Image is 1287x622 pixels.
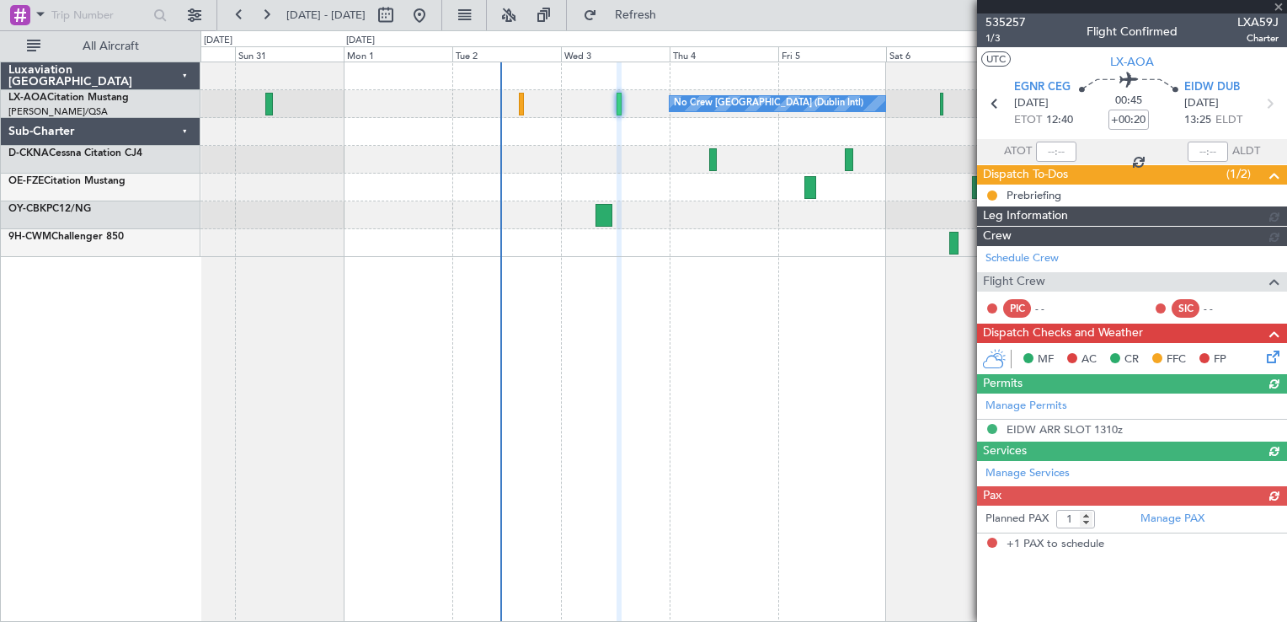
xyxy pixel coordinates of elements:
span: LXA59J [1237,13,1279,31]
span: CR [1124,351,1139,368]
div: Wed 3 [561,46,670,62]
span: Dispatch To-Dos [983,165,1068,185]
input: Trip Number [51,3,148,28]
span: All Aircraft [44,40,178,52]
span: OY-CBK [8,204,46,214]
span: D-CKNA [8,148,49,158]
div: Mon 1 [344,46,452,62]
span: 9H-CWM [8,232,51,242]
span: Dispatch Checks and Weather [983,324,1143,343]
a: 9H-CWMChallenger 850 [8,232,124,242]
span: 13:25 [1184,112,1211,129]
span: 12:40 [1046,112,1073,129]
div: No Crew [GEOGRAPHIC_DATA] (Dublin Intl) [674,91,863,116]
div: Sat 6 [886,46,995,62]
button: All Aircraft [19,33,183,60]
span: FP [1214,351,1226,368]
div: Sun 31 [235,46,344,62]
span: EGNR CEG [1014,79,1071,96]
span: OE-FZE [8,176,44,186]
div: Tue 2 [452,46,561,62]
div: Fri 5 [778,46,887,62]
span: MF [1038,351,1054,368]
span: ETOT [1014,112,1042,129]
a: [PERSON_NAME]/QSA [8,105,108,118]
span: AC [1081,351,1097,368]
span: Refresh [601,9,671,21]
span: [DATE] [1184,95,1219,112]
div: Thu 4 [670,46,778,62]
span: EIDW DUB [1184,79,1240,96]
div: [DATE] [204,34,232,48]
a: LX-AOACitation Mustang [8,93,129,103]
span: (1/2) [1226,165,1251,183]
a: OY-CBKPC12/NG [8,204,91,214]
span: Charter [1237,31,1279,46]
a: OE-FZECitation Mustang [8,176,125,186]
span: FFC [1167,351,1186,368]
div: [DATE] [346,34,375,48]
span: ATOT [1004,143,1032,160]
span: ELDT [1215,112,1242,129]
span: 00:45 [1115,93,1142,110]
button: Refresh [575,2,676,29]
span: ALDT [1232,143,1260,160]
span: 535257 [985,13,1026,31]
span: LX-AOA [1110,53,1154,71]
div: Prebriefing [1007,188,1061,202]
span: [DATE] - [DATE] [286,8,366,23]
span: [DATE] [1014,95,1049,112]
span: LX-AOA [8,93,47,103]
div: Flight Confirmed [1087,23,1178,40]
a: D-CKNACessna Citation CJ4 [8,148,142,158]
